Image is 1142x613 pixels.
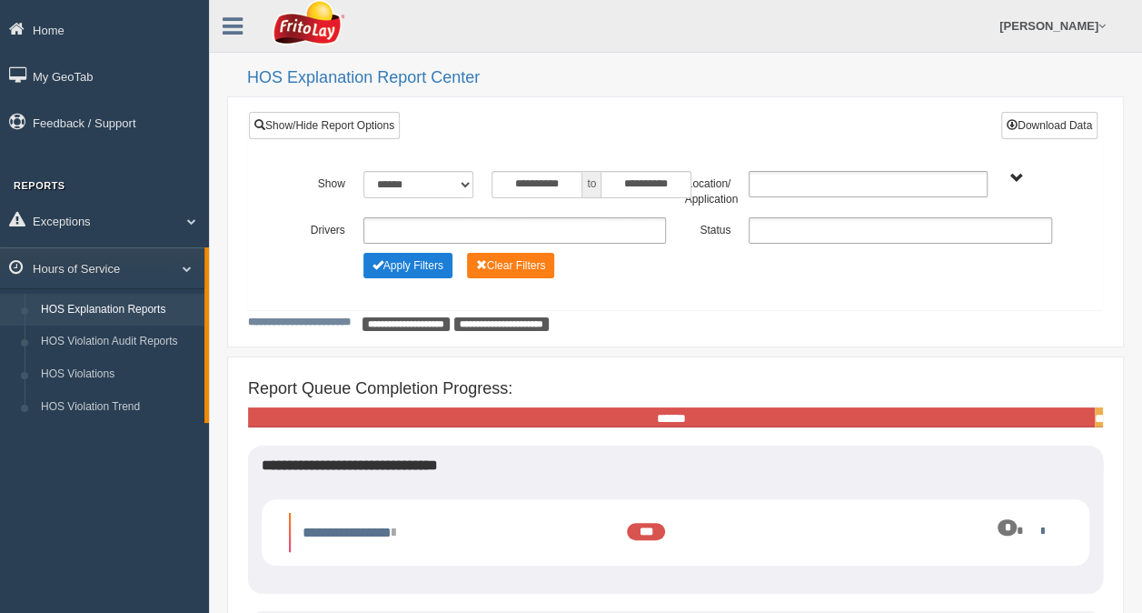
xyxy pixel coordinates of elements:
label: Show [290,171,354,193]
h4: Report Queue Completion Progress: [248,380,1103,398]
a: HOS Violation Audit Reports [33,326,204,358]
button: Change Filter Options [363,253,452,278]
a: HOS Violation Trend [33,391,204,424]
span: to [582,171,601,198]
a: Show/Hide Report Options [249,112,400,139]
button: Change Filter Options [467,253,555,278]
li: Expand [289,513,1062,553]
label: Location/ Application [675,171,740,208]
a: HOS Explanation Reports [33,294,204,327]
button: Download Data [1001,112,1097,139]
a: HOS Violations [33,358,204,391]
h2: HOS Explanation Report Center [247,69,1124,87]
label: Drivers [290,217,354,239]
label: Status [675,217,740,239]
